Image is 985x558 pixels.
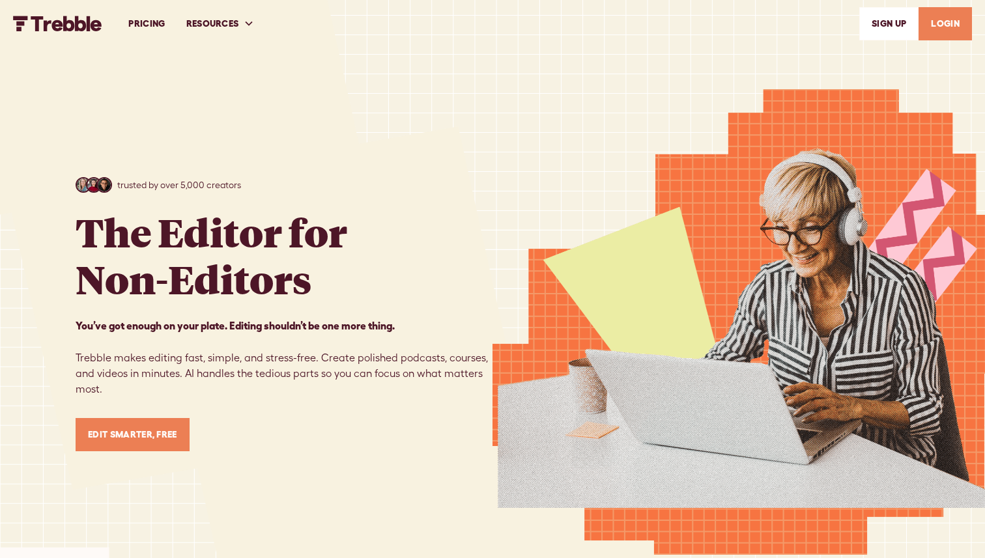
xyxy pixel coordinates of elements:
div: RESOURCES [186,17,239,31]
a: PRICING [118,1,175,46]
div: RESOURCES [176,1,265,46]
img: Trebble FM Logo [13,16,102,31]
h1: The Editor for Non-Editors [76,208,347,302]
a: home [13,16,102,31]
a: LOGIN [919,7,972,40]
a: Edit Smarter, Free [76,418,190,451]
a: SIGn UP [859,7,919,40]
p: trusted by over 5,000 creators [117,178,241,192]
strong: You’ve got enough on your plate. Editing shouldn’t be one more thing. ‍ [76,320,395,331]
p: Trebble makes editing fast, simple, and stress-free. Create polished podcasts, courses, and video... [76,318,493,397]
